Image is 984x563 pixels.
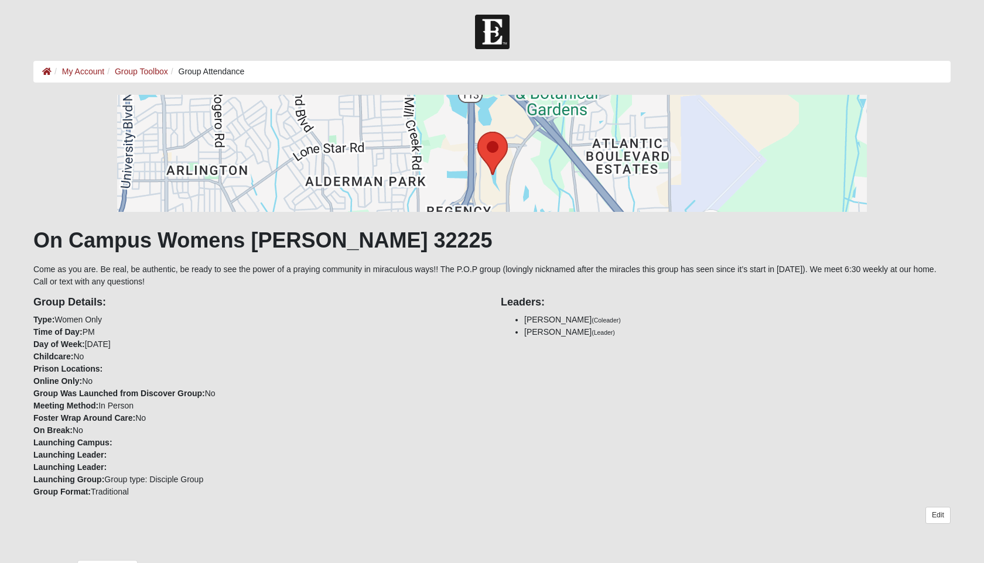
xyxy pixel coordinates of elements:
div: Women Only PM [DATE] No No No In Person No No Group type: Disciple Group Traditional [25,288,492,498]
strong: Group Was Launched from Discover Group: [33,389,205,398]
a: My Account [62,67,104,76]
li: [PERSON_NAME] [524,314,951,326]
img: Church of Eleven22 Logo [475,15,510,49]
strong: Day of Week: [33,339,85,349]
strong: Launching Leader: [33,450,107,459]
small: (Leader) [592,329,615,336]
strong: Group Format: [33,487,91,496]
strong: Meeting Method: [33,401,98,410]
strong: Foster Wrap Around Care: [33,413,135,423]
strong: Launching Group: [33,475,104,484]
strong: Childcare: [33,352,73,361]
h4: Group Details: [33,296,483,309]
h4: Leaders: [501,296,951,309]
strong: Prison Locations: [33,364,102,373]
small: (Coleader) [592,317,621,324]
strong: Online Only: [33,376,82,386]
h1: On Campus Womens [PERSON_NAME] 32225 [33,228,951,253]
strong: Launching Campus: [33,438,112,447]
a: Group Toolbox [115,67,168,76]
li: Group Attendance [168,66,245,78]
strong: Launching Leader: [33,462,107,472]
strong: Type: [33,315,54,324]
strong: On Break: [33,425,73,435]
li: [PERSON_NAME] [524,326,951,338]
a: Edit [925,507,951,524]
strong: Time of Day: [33,327,83,337]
